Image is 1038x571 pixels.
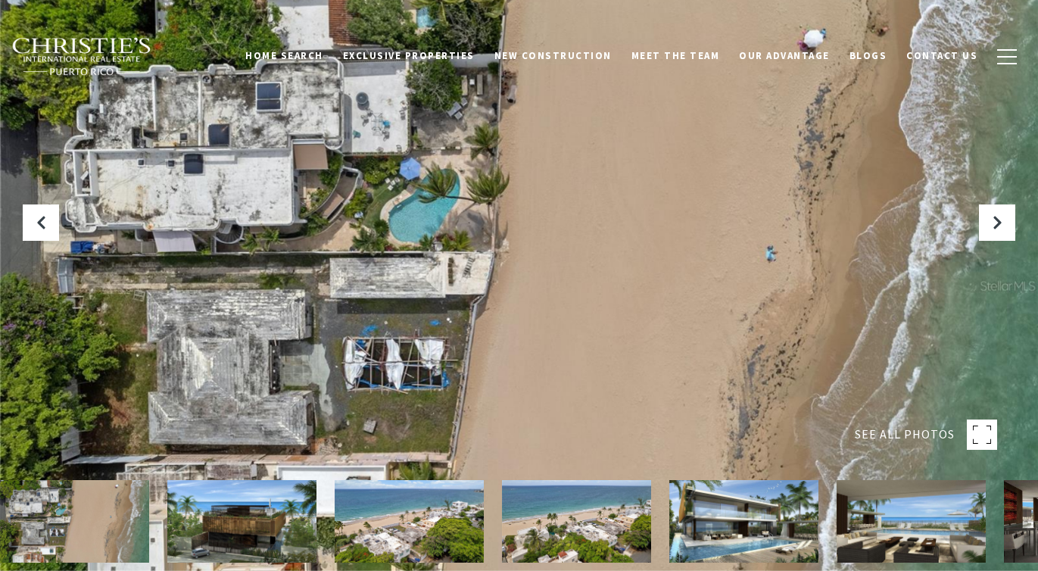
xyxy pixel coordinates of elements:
[235,42,333,70] a: Home Search
[849,49,887,62] span: Blogs
[855,425,955,445] span: SEE ALL PHOTOS
[837,480,986,563] img: 2021 CALLE ITALIA
[343,49,475,62] span: Exclusive Properties
[167,480,316,563] img: 2021 CALLE ITALIA
[494,49,612,62] span: New Construction
[906,49,977,62] span: Contact Us
[729,42,840,70] a: Our Advantage
[669,480,818,563] img: 2021 CALLE ITALIA
[11,37,152,76] img: Christie's International Real Estate black text logo
[622,42,730,70] a: Meet the Team
[840,42,897,70] a: Blogs
[333,42,485,70] a: Exclusive Properties
[739,49,830,62] span: Our Advantage
[335,480,484,563] img: 2021 CALLE ITALIA
[502,480,651,563] img: 2021 CALLE ITALIA
[485,42,622,70] a: New Construction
